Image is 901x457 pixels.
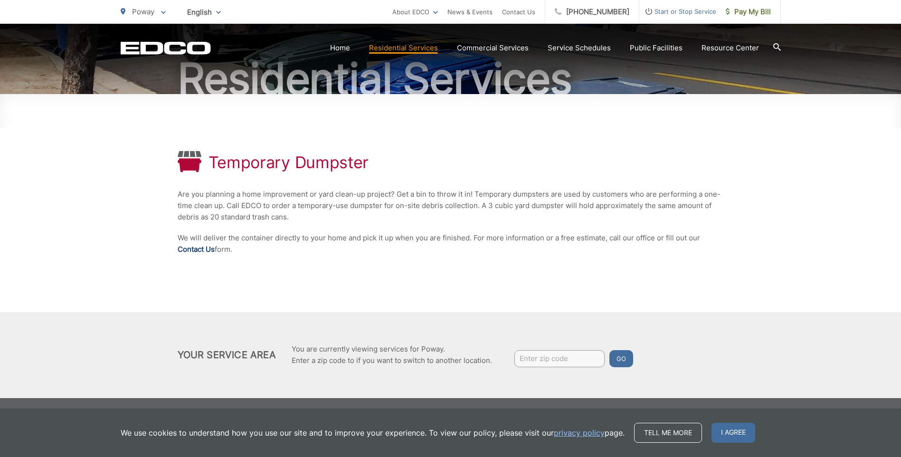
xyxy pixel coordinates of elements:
h2: Residential Services [121,55,781,103]
a: Public Facilities [630,42,683,54]
a: privacy policy [554,427,605,438]
a: News & Events [447,6,493,18]
a: Home [330,42,350,54]
span: I agree [711,423,755,443]
h2: Your Service Area [178,349,276,361]
a: Tell me more [634,423,702,443]
a: EDCD logo. Return to the homepage. [121,41,211,55]
p: You are currently viewing services for Poway. Enter a zip code to if you want to switch to anothe... [292,343,492,366]
button: Go [609,350,633,367]
p: Are you planning a home improvement or yard clean-up project? Get a bin to throw it in! Temporary... [178,189,724,223]
a: Resource Center [702,42,759,54]
span: Pay My Bill [726,6,771,18]
a: About EDCO [392,6,438,18]
span: Poway [132,7,154,16]
p: We use cookies to understand how you use our site and to improve your experience. To view our pol... [121,427,625,438]
a: Commercial Services [457,42,529,54]
a: Contact Us [178,244,215,255]
p: We will deliver the container directly to your home and pick it up when you are finished. For mor... [178,232,724,255]
h1: Temporary Dumpster [209,153,369,172]
a: Residential Services [369,42,438,54]
a: Service Schedules [548,42,611,54]
a: Contact Us [502,6,535,18]
span: English [180,4,228,20]
input: Enter zip code [514,350,605,367]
